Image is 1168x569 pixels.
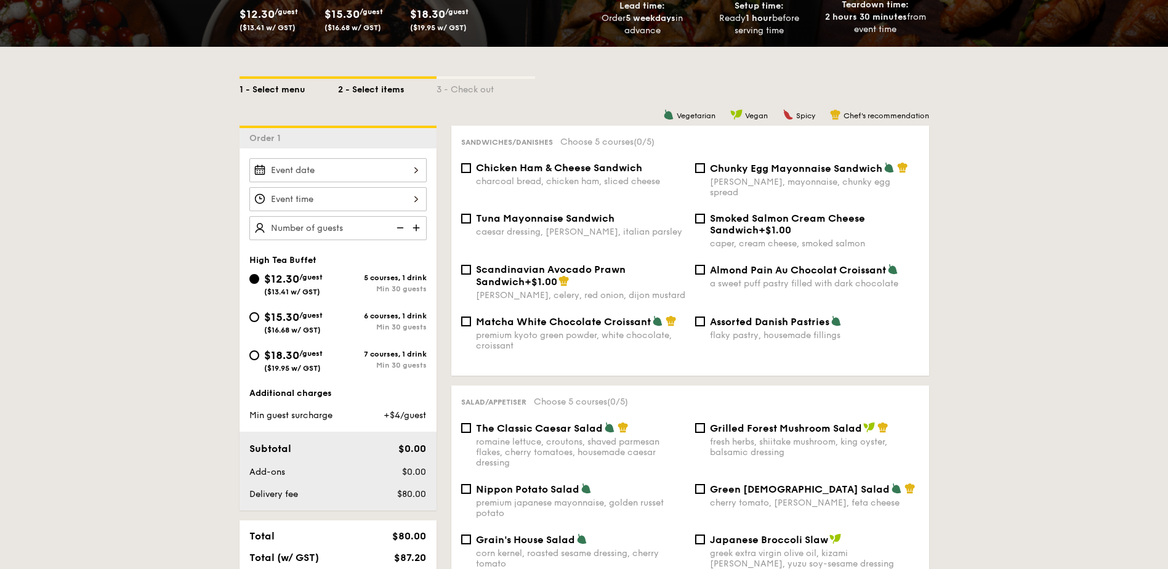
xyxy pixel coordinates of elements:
[887,264,898,275] img: icon-vegetarian.fe4039eb.svg
[338,79,437,96] div: 2 - Select items
[410,23,467,32] span: ($19.95 w/ GST)
[745,111,768,120] span: Vegan
[249,133,286,143] span: Order 1
[844,111,929,120] span: Chef's recommendation
[476,548,685,569] div: corn kernel, roasted sesame dressing, cherry tomato
[249,274,259,284] input: $12.30/guest($13.41 w/ GST)5 courses, 1 drinkMin 30 guests
[677,111,715,120] span: Vegetarian
[398,443,426,454] span: $0.00
[695,265,705,275] input: Almond Pain Au Chocolat Croissanta sweet puff pastry filled with dark chocolate
[710,177,919,198] div: [PERSON_NAME], mayonnaise, chunky egg spread
[264,272,299,286] span: $12.30
[402,467,426,477] span: $0.00
[695,484,705,494] input: Green [DEMOGRAPHIC_DATA] Saladcherry tomato, [PERSON_NAME], feta cheese
[710,498,919,508] div: cherry tomato, [PERSON_NAME], feta cheese
[604,422,615,433] img: icon-vegetarian.fe4039eb.svg
[299,349,323,358] span: /guest
[240,7,275,21] span: $12.30
[746,13,772,23] strong: 1 hour
[249,216,427,240] input: Number of guests
[710,264,886,276] span: Almond Pain Au Chocolat Croissant
[710,548,919,569] div: greek extra virgin olive oil, kizami [PERSON_NAME], yuzu soy-sesame dressing
[264,288,320,296] span: ($13.41 w/ GST)
[461,423,471,433] input: The Classic Caesar Saladromaine lettuce, croutons, shaved parmesan flakes, cherry tomatoes, house...
[634,137,654,147] span: (0/5)
[264,310,299,324] span: $15.30
[338,350,427,358] div: 7 courses, 1 drink
[461,398,526,406] span: Salad/Appetiser
[710,238,919,249] div: caper, cream cheese, smoked salmon
[589,12,696,37] div: Order in advance
[410,7,445,21] span: $18.30
[461,138,553,147] span: Sandwiches/Danishes
[618,422,629,433] img: icon-chef-hat.a58ddaea.svg
[534,397,628,407] span: Choose 5 courses
[706,12,812,37] div: Ready before serving time
[338,273,427,282] div: 5 courses, 1 drink
[476,437,685,468] div: romaine lettuce, croutons, shaved parmesan flakes, cherry tomatoes, housemade caesar dressing
[338,312,427,320] div: 6 courses, 1 drink
[710,483,890,495] span: Green [DEMOGRAPHIC_DATA] Salad
[831,315,842,326] img: icon-vegetarian.fe4039eb.svg
[897,162,908,173] img: icon-chef-hat.a58ddaea.svg
[249,552,319,563] span: Total (w/ GST)
[695,317,705,326] input: Assorted Danish Pastriesflaky pastry, housemade fillings
[264,364,321,373] span: ($19.95 w/ GST)
[299,273,323,281] span: /guest
[249,467,285,477] span: Add-ons
[783,109,794,120] img: icon-spicy.37a8142b.svg
[476,316,651,328] span: Matcha White Chocolate Croissant
[476,498,685,519] div: premium japanese mayonnaise, golden russet potato
[461,214,471,224] input: Tuna Mayonnaise Sandwichcaesar dressing, [PERSON_NAME], italian parsley
[275,7,298,16] span: /guest
[626,13,675,23] strong: 5 weekdays
[249,410,332,421] span: Min guest surcharge
[476,422,603,434] span: The Classic Caesar Salad
[581,483,592,494] img: icon-vegetarian.fe4039eb.svg
[558,275,570,286] img: icon-chef-hat.a58ddaea.svg
[607,397,628,407] span: (0/5)
[560,137,654,147] span: Choose 5 courses
[884,162,895,173] img: icon-vegetarian.fe4039eb.svg
[394,552,426,563] span: $87.20
[397,489,426,499] span: $80.00
[249,255,316,265] span: High Tea Buffet
[730,109,743,120] img: icon-vegan.f8ff3823.svg
[240,23,296,32] span: ($13.41 w/ GST)
[576,533,587,544] img: icon-vegetarian.fe4039eb.svg
[324,23,381,32] span: ($16.68 w/ GST)
[461,484,471,494] input: Nippon Potato Saladpremium japanese mayonnaise, golden russet potato
[461,265,471,275] input: Scandinavian Avocado Prawn Sandwich+$1.00[PERSON_NAME], celery, red onion, dijon mustard
[338,361,427,369] div: Min 30 guests
[249,187,427,211] input: Event time
[829,533,842,544] img: icon-vegan.f8ff3823.svg
[445,7,469,16] span: /guest
[663,109,674,120] img: icon-vegetarian.fe4039eb.svg
[735,1,784,11] span: Setup time:
[476,212,614,224] span: Tuna Mayonnaise Sandwich
[525,276,557,288] span: +$1.00
[360,7,383,16] span: /guest
[476,534,575,546] span: Grain's House Salad
[249,530,275,542] span: Total
[249,387,427,400] div: Additional charges
[710,422,862,434] span: Grilled Forest Mushroom Salad
[476,227,685,237] div: caesar dressing, [PERSON_NAME], italian parsley
[461,535,471,544] input: Grain's House Saladcorn kernel, roasted sesame dressing, cherry tomato
[264,326,321,334] span: ($16.68 w/ GST)
[476,330,685,351] div: premium kyoto green powder, white chocolate, croissant
[408,216,427,240] img: icon-add.58712e84.svg
[619,1,665,11] span: Lead time:
[695,535,705,544] input: Japanese Broccoli Slawgreek extra virgin olive oil, kizami [PERSON_NAME], yuzu soy-sesame dressing
[437,79,535,96] div: 3 - Check out
[759,224,791,236] span: +$1.00
[476,264,626,288] span: Scandinavian Avocado Prawn Sandwich
[324,7,360,21] span: $15.30
[796,111,815,120] span: Spicy
[695,214,705,224] input: Smoked Salmon Cream Cheese Sandwich+$1.00caper, cream cheese, smoked salmon
[652,315,663,326] img: icon-vegetarian.fe4039eb.svg
[830,109,841,120] img: icon-chef-hat.a58ddaea.svg
[877,422,888,433] img: icon-chef-hat.a58ddaea.svg
[384,410,426,421] span: +$4/guest
[695,423,705,433] input: Grilled Forest Mushroom Saladfresh herbs, shiitake mushroom, king oyster, balsamic dressing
